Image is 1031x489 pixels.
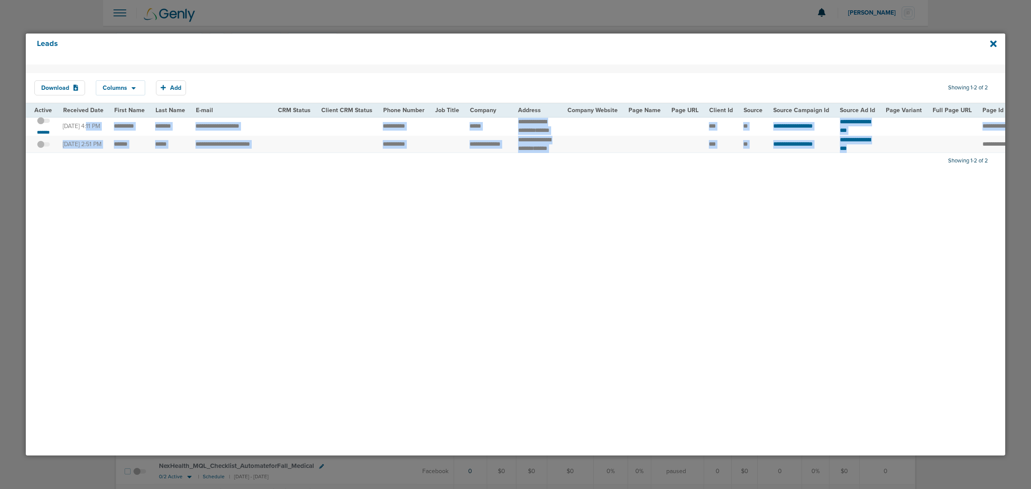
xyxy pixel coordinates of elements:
span: Source Ad Id [840,107,875,114]
th: Company Website [562,104,623,117]
span: Client Id [709,107,733,114]
span: CRM Status [278,107,311,114]
th: Company [464,104,513,117]
td: [DATE] 4:11 PM [58,116,109,136]
span: Active [34,107,52,114]
span: Phone Number [383,107,424,114]
span: Add [170,84,181,92]
span: Received Date [63,107,104,114]
span: Source [744,107,763,114]
td: [DATE] 2:51 PM [58,136,109,153]
th: Full Page URL [927,104,977,117]
span: Showing 1-2 of 2 [948,84,988,92]
span: E-mail [196,107,213,114]
button: Download [34,80,85,95]
th: Address [513,104,562,117]
th: Client CRM Status [316,104,378,117]
th: Page Variant [881,104,927,117]
span: Source Campaign Id [773,107,829,114]
th: Page Name [623,104,666,117]
h4: Leads [37,39,901,59]
span: Columns [103,85,127,91]
span: Showing 1-2 of 2 [948,157,988,165]
span: Last Name [156,107,185,114]
span: Page URL [671,107,699,114]
span: First Name [114,107,145,114]
button: Add [156,80,186,95]
th: Job Title [430,104,464,117]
